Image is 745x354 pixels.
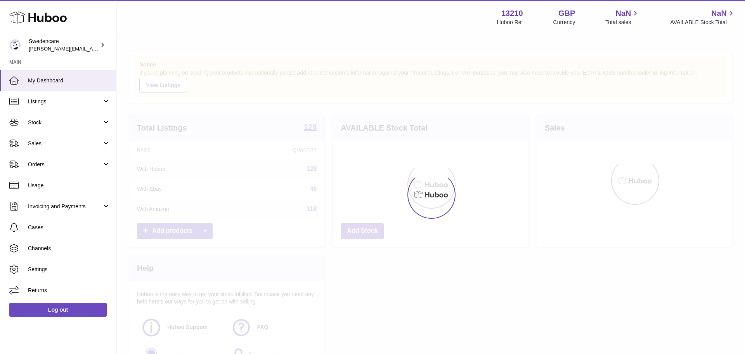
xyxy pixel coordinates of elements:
[28,140,102,147] span: Sales
[497,19,523,26] div: Huboo Ref
[28,77,110,84] span: My Dashboard
[501,8,523,19] strong: 13210
[670,8,736,26] a: NaN AVAILABLE Stock Total
[29,45,156,52] span: [PERSON_NAME][EMAIL_ADDRESS][DOMAIN_NAME]
[28,182,110,189] span: Usage
[28,266,110,273] span: Settings
[29,38,99,52] div: Swedencare
[28,245,110,252] span: Channels
[605,8,640,26] a: NaN Total sales
[28,98,102,105] span: Listings
[9,303,107,317] a: Log out
[28,161,102,168] span: Orders
[670,19,736,26] span: AVAILABLE Stock Total
[9,39,21,51] img: rebecca.fall@swedencare.co.uk
[711,8,727,19] span: NaN
[558,8,575,19] strong: GBP
[605,19,640,26] span: Total sales
[615,8,631,19] span: NaN
[553,19,575,26] div: Currency
[28,203,102,210] span: Invoicing and Payments
[28,119,102,126] span: Stock
[28,287,110,294] span: Returns
[28,224,110,231] span: Cases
